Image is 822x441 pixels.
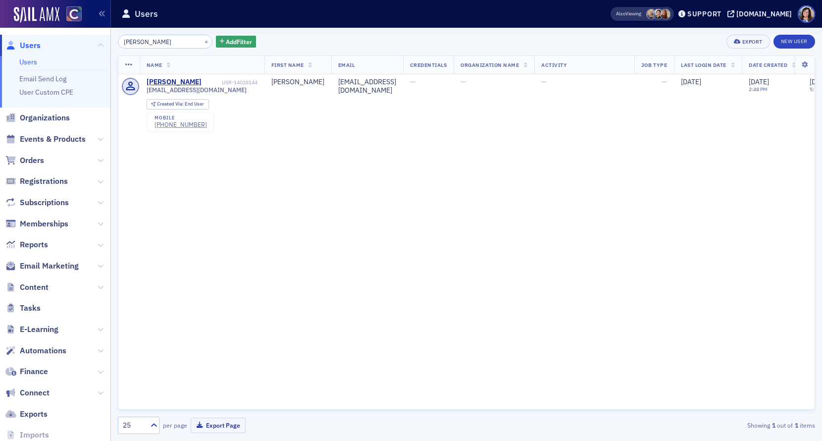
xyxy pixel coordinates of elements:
a: Orders [5,155,44,166]
a: New User [773,35,815,49]
a: Email Send Log [19,74,66,83]
span: Job Type [641,61,667,68]
span: Memberships [20,219,68,229]
a: Organizations [5,112,70,123]
span: Viewing [616,10,641,17]
a: Users [5,40,41,51]
div: Export [742,39,763,45]
span: Organization Name [461,61,519,68]
span: Credentials [410,61,447,68]
div: [PERSON_NAME] [271,78,324,87]
span: Imports [20,430,49,441]
div: Also [616,10,625,17]
div: [EMAIL_ADDRESS][DOMAIN_NAME] [338,78,396,95]
a: E-Learning [5,324,58,335]
a: Registrations [5,176,68,187]
span: Sheila Duggan [660,9,670,19]
a: View Homepage [59,6,82,23]
span: Alicia Gelinas [646,9,657,19]
span: Email Marketing [20,261,79,272]
button: [DOMAIN_NAME] [727,10,795,17]
a: Connect [5,387,50,398]
div: Support [687,9,721,18]
span: Organizations [20,112,70,123]
span: Users [20,40,41,51]
span: Connect [20,387,50,398]
span: [DATE] [681,77,701,86]
span: Finance [20,366,48,377]
span: Orders [20,155,44,166]
span: Last Login Date [681,61,726,68]
button: Export Page [191,418,246,433]
a: Events & Products [5,134,86,145]
span: [EMAIL_ADDRESS][DOMAIN_NAME] [147,86,247,94]
span: Name [147,61,162,68]
span: Email [338,61,355,68]
a: Subscriptions [5,197,69,208]
a: Tasks [5,303,41,314]
span: [DATE] [749,77,769,86]
label: per page [163,421,187,430]
a: Memberships [5,219,68,229]
span: Registrations [20,176,68,187]
span: Automations [20,345,66,356]
span: Exports [20,409,48,420]
span: Pamela Galey-Coleman [653,9,664,19]
img: SailAMX [14,7,59,23]
div: [DOMAIN_NAME] [736,9,792,18]
span: Tasks [20,303,41,314]
a: Exports [5,409,48,420]
button: AddFilter [216,36,257,48]
div: USR-14028144 [203,79,257,86]
button: Export [726,35,770,49]
div: Created Via: End User [147,99,209,110]
a: User Custom CPE [19,88,73,97]
span: — [662,77,667,86]
a: Imports [5,430,49,441]
span: Activity [541,61,567,68]
a: [PERSON_NAME] [147,78,202,87]
span: Events & Products [20,134,86,145]
a: Email Marketing [5,261,79,272]
h1: Users [135,8,158,20]
input: Search… [118,35,212,49]
img: SailAMX [66,6,82,22]
strong: 1 [770,421,777,430]
strong: 1 [793,421,800,430]
a: Automations [5,345,66,356]
div: Showing out of items [590,421,815,430]
span: First Name [271,61,304,68]
span: E-Learning [20,324,58,335]
span: Content [20,282,49,293]
a: Users [19,57,37,66]
span: Subscriptions [20,197,69,208]
span: Date Created [749,61,787,68]
span: — [410,77,415,86]
div: End User [157,102,204,107]
div: 25 [123,420,145,431]
span: Reports [20,239,48,250]
button: × [202,37,211,46]
span: — [461,77,466,86]
span: Profile [798,5,815,23]
a: Finance [5,366,48,377]
a: Content [5,282,49,293]
time: 2:48 PM [749,86,768,93]
span: Created Via : [157,101,185,107]
span: Add Filter [226,37,252,46]
span: — [541,77,547,86]
a: [PHONE_NUMBER] [154,121,207,128]
a: Reports [5,239,48,250]
div: mobile [154,115,207,121]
